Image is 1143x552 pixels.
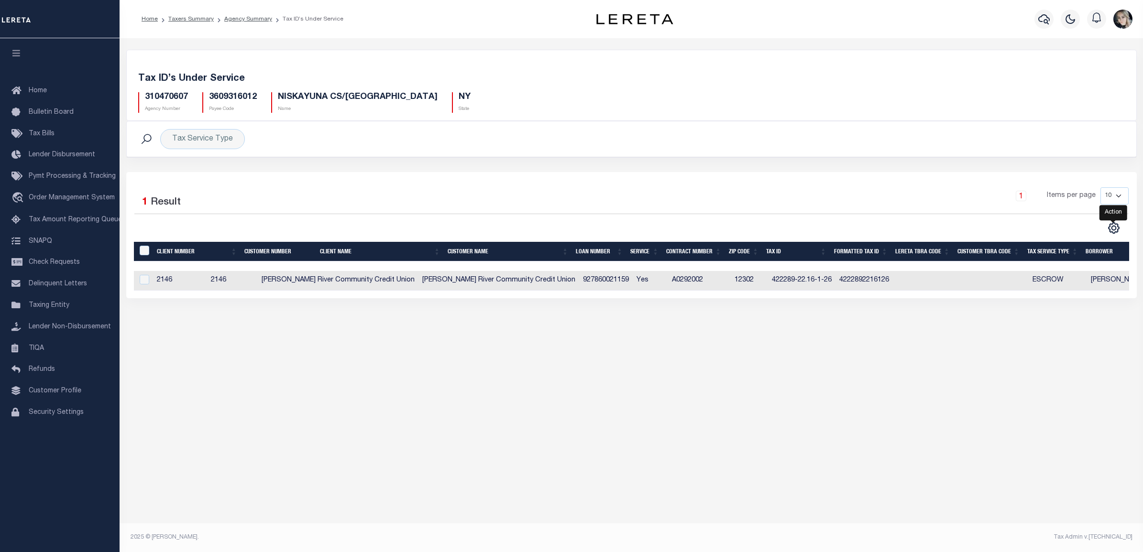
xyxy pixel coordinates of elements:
[626,242,662,261] th: Service: activate to sort column ascending
[134,242,154,261] th: &nbsp;
[1029,271,1087,291] td: ESCROW
[1099,205,1127,220] div: Action
[579,271,633,291] td: 927860021159
[142,16,158,22] a: Home
[762,242,830,261] th: Tax ID: activate to sort column ascending
[145,106,188,113] p: Agency Number
[316,242,444,261] th: Client Name: activate to sort column ascending
[168,16,214,22] a: Taxers Summary
[145,92,188,103] h5: 310470607
[29,302,69,309] span: Taxing Entity
[418,271,579,291] td: [PERSON_NAME] River Community Credit Union
[662,242,725,261] th: Contract Number: activate to sort column ascending
[29,238,52,244] span: SNAPQ
[209,106,257,113] p: Payee Code
[29,324,111,330] span: Lender Non-Disbursement
[1082,242,1140,261] th: Borrower: activate to sort column ascending
[29,87,47,94] span: Home
[11,192,27,205] i: travel_explore
[272,15,343,23] li: Tax ID’s Under Service
[207,271,258,291] td: 2146
[1023,242,1082,261] th: Tax Service Type: activate to sort column ascending
[725,242,762,261] th: Zip Code: activate to sort column ascending
[29,281,87,287] span: Delinquent Letters
[596,14,673,24] img: logo-dark.svg
[29,109,74,116] span: Bulletin Board
[160,129,245,149] div: Tax Service Type
[830,242,891,261] th: Formatted Tax ID: activate to sort column ascending
[278,92,438,103] h5: NISKAYUNA CS/[GEOGRAPHIC_DATA]
[29,173,116,180] span: Pymt Processing & Tracking
[891,242,954,261] th: LERETA TBRA Code: activate to sort column ascending
[768,271,835,291] td: 422289-22.16-1-26
[142,197,148,207] span: 1
[633,271,668,291] td: Yes
[258,271,418,291] td: [PERSON_NAME] River Community Credit Union
[572,242,626,261] th: Loan Number: activate to sort column ascending
[138,73,1125,85] h5: Tax ID’s Under Service
[444,242,572,261] th: Customer Name: activate to sort column ascending
[1016,191,1026,201] a: 1
[1047,191,1096,201] span: Items per page
[209,92,257,103] h5: 3609316012
[29,409,84,416] span: Security Settings
[29,388,81,394] span: Customer Profile
[153,242,241,261] th: Client Number: activate to sort column ascending
[29,345,44,351] span: TIQA
[638,533,1132,541] div: Tax Admin v.[TECHNICAL_ID]
[835,271,897,291] td: 4222892216126
[668,271,731,291] td: A0292002
[29,130,55,137] span: Tax Bills
[731,271,768,291] td: 12302
[123,533,632,541] div: 2025 © [PERSON_NAME].
[459,106,471,113] p: State
[153,271,207,291] td: 2146
[241,242,316,261] th: Customer Number
[224,16,272,22] a: Agency Summary
[459,92,471,103] h5: NY
[29,195,115,201] span: Order Management System
[29,152,95,158] span: Lender Disbursement
[151,195,181,210] label: Result
[29,366,55,373] span: Refunds
[278,106,438,113] p: Name
[29,259,80,266] span: Check Requests
[954,242,1023,261] th: Customer TBRA Code: activate to sort column ascending
[29,216,122,223] span: Tax Amount Reporting Queue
